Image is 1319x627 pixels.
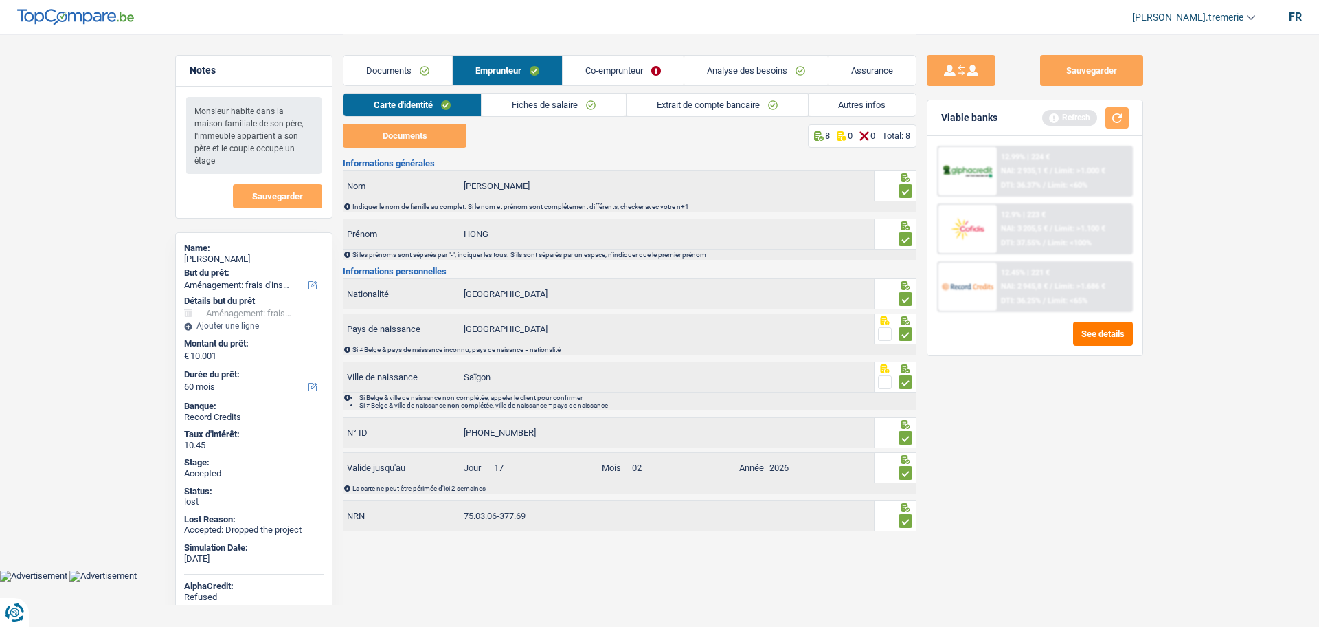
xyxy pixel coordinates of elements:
[1043,239,1046,247] span: /
[343,362,460,392] label: Ville de naissance
[941,112,997,124] div: Viable banks
[184,496,324,507] div: lost
[184,338,321,349] label: Montant du prêt:
[184,514,324,525] div: Lost Reason:
[359,394,915,401] li: Si Belge & ville de naissance non complétée, appeler le client pour confirmer
[184,351,189,362] span: €
[184,486,324,497] div: Status:
[1055,166,1105,175] span: Limit: >1.000 €
[627,93,808,116] a: Extrait de compte bancaire
[1001,268,1050,277] div: 12.45% | 221 €
[352,203,915,210] div: Indiquer le nom de famille au complet. Si le nom et prénom sont complétement différents, checker ...
[1040,55,1143,86] button: Sauvegarder
[1001,296,1041,305] span: DTI: 36.25%
[184,321,324,331] div: Ajouter une ligne
[1001,166,1048,175] span: NAI: 2 935,1 €
[848,131,853,141] p: 0
[482,93,626,116] a: Fiches de salaire
[1050,166,1052,175] span: /
[184,457,324,468] div: Stage:
[1001,210,1046,219] div: 12.9% | 223 €
[1043,296,1046,305] span: /
[352,251,915,258] div: Si les prénoms sont séparés par "-", indiquer les tous. S'ils sont séparés par un espace, n'indiq...
[766,453,873,483] input: AAAA
[190,65,318,76] h5: Notes
[460,279,874,309] input: Belgique
[184,267,321,278] label: But du prêt:
[69,571,137,582] img: Advertisement
[359,401,915,409] li: Si ≠ Belge & ville de naissance non complétée, ville de naissance = pays de naissance
[184,553,324,564] div: [DATE]
[460,453,491,483] label: Jour
[184,401,324,412] div: Banque:
[828,56,916,85] a: Assurance
[1001,181,1041,190] span: DTI: 36.37%
[942,164,993,179] img: AlphaCredit
[184,581,324,592] div: AlphaCredit:
[184,412,324,423] div: Record Credits
[563,56,684,85] a: Co-emprunteur
[184,440,324,451] div: 10.45
[1001,224,1048,233] span: NAI: 3 205,5 €
[942,216,993,241] img: Cofidis
[17,9,134,25] img: TopCompare Logo
[184,429,324,440] div: Taux d'intérêt:
[629,453,736,483] input: MM
[343,501,460,531] label: NRN
[184,369,321,380] label: Durée du prêt:
[942,274,993,299] img: Record Credits
[1001,153,1050,162] div: 12.99% | 224 €
[343,56,452,85] a: Documents
[1050,282,1052,291] span: /
[882,131,910,141] div: Total: 8
[1042,110,1097,125] div: Refresh
[233,184,322,208] button: Sauvegarder
[1048,296,1087,305] span: Limit: <65%
[1055,282,1105,291] span: Limit: >1.686 €
[352,346,915,353] div: Si ≠ Belge & pays de naissance inconnu, pays de naisance = nationalité
[460,314,874,344] input: Belgique
[809,93,916,116] a: Autres infos
[598,453,629,483] label: Mois
[1048,181,1087,190] span: Limit: <60%
[184,243,324,254] div: Name:
[252,192,303,201] span: Sauvegarder
[343,159,916,168] h3: Informations générales
[343,171,460,201] label: Nom
[343,93,481,116] a: Carte d'identité
[1073,322,1133,346] button: See details
[184,468,324,479] div: Accepted
[491,453,598,483] input: JJ
[184,254,324,265] div: [PERSON_NAME]
[1121,6,1255,29] a: [PERSON_NAME].tremerie
[1050,224,1052,233] span: /
[343,314,460,344] label: Pays de naissance
[343,418,460,448] label: N° ID
[343,219,460,249] label: Prénom
[184,296,324,307] div: Détails but du prêt
[1289,10,1302,23] div: fr
[460,418,874,448] input: 590-1234567-89
[1132,12,1243,23] span: [PERSON_NAME].tremerie
[460,501,874,531] input: 12.12.12-123.12
[1048,239,1092,247] span: Limit: <100%
[343,457,460,479] label: Valide jusqu'au
[343,124,466,148] button: Documents
[352,485,915,492] div: La carte ne peut être périmée d'ici 2 semaines
[1043,181,1046,190] span: /
[1001,239,1041,247] span: DTI: 37.55%
[184,592,324,603] div: Refused
[453,56,562,85] a: Emprunteur
[184,525,324,536] div: Accepted: Dropped the project
[870,131,875,141] p: 0
[343,279,460,309] label: Nationalité
[184,542,324,553] div: Simulation Date:
[825,131,830,141] p: 8
[736,453,766,483] label: Année
[1001,282,1048,291] span: NAI: 2 945,8 €
[343,267,916,276] h3: Informations personnelles
[684,56,828,85] a: Analyse des besoins
[1055,224,1105,233] span: Limit: >1.100 €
